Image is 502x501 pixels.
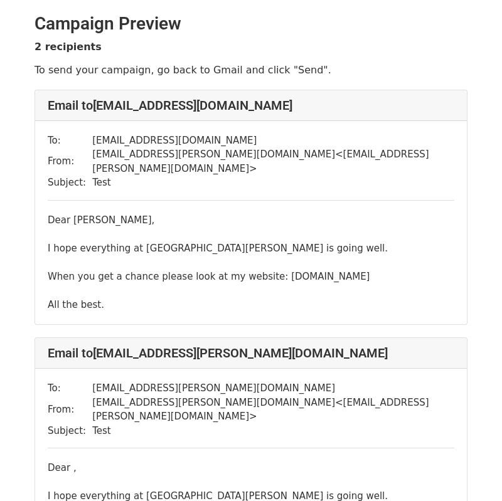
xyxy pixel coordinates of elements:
[48,345,454,361] h4: Email to [EMAIL_ADDRESS][PERSON_NAME][DOMAIN_NAME]
[48,241,454,256] div: I hope everything at [GEOGRAPHIC_DATA][PERSON_NAME] is going well.
[48,396,92,424] td: From:
[92,381,454,396] td: [EMAIL_ADDRESS][PERSON_NAME][DOMAIN_NAME]
[35,63,467,76] p: To send your campaign, go back to Gmail and click "Send".
[48,424,92,438] td: Subject:
[92,147,454,176] td: [EMAIL_ADDRESS][PERSON_NAME][DOMAIN_NAME] < [EMAIL_ADDRESS][PERSON_NAME][DOMAIN_NAME] >
[48,213,454,312] div: Dear [PERSON_NAME],
[48,176,92,190] td: Subject:
[35,41,102,53] strong: 2 recipients
[48,98,454,113] h4: Email to [EMAIL_ADDRESS][DOMAIN_NAME]
[48,147,92,176] td: From:
[48,298,454,312] div: All the best.
[48,134,92,148] td: To:
[35,13,467,34] h2: Campaign Preview
[92,176,454,190] td: Test
[48,270,454,284] div: When you get a chance please look at my website: [DOMAIN_NAME]
[92,134,454,148] td: [EMAIL_ADDRESS][DOMAIN_NAME]
[92,424,454,438] td: Test
[92,396,454,424] td: [EMAIL_ADDRESS][PERSON_NAME][DOMAIN_NAME] < [EMAIL_ADDRESS][PERSON_NAME][DOMAIN_NAME] >
[48,381,92,396] td: To:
